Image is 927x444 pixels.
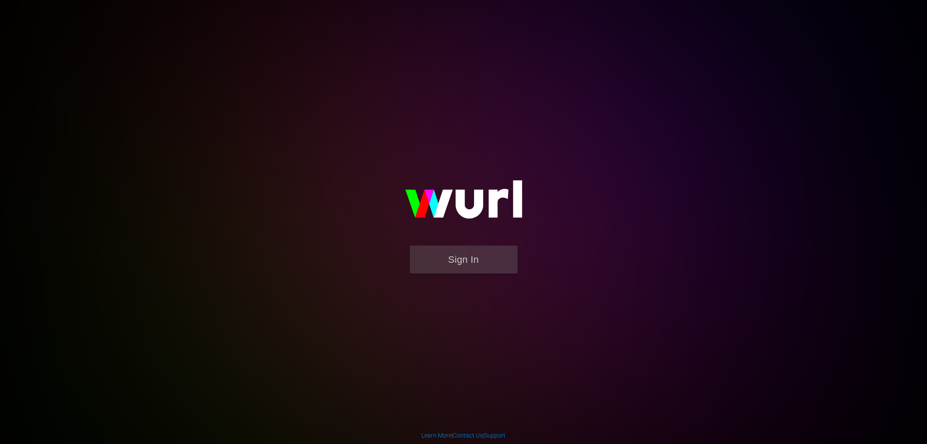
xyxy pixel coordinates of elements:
img: wurl-logo-on-black-223613ac3d8ba8fe6dc639794a292ebdb59501304c7dfd60c99c58986ef67473.svg [377,162,550,246]
a: Learn More [421,432,452,439]
a: Contact Us [453,432,483,439]
div: | | [421,431,506,440]
a: Support [484,432,506,439]
button: Sign In [410,246,518,274]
